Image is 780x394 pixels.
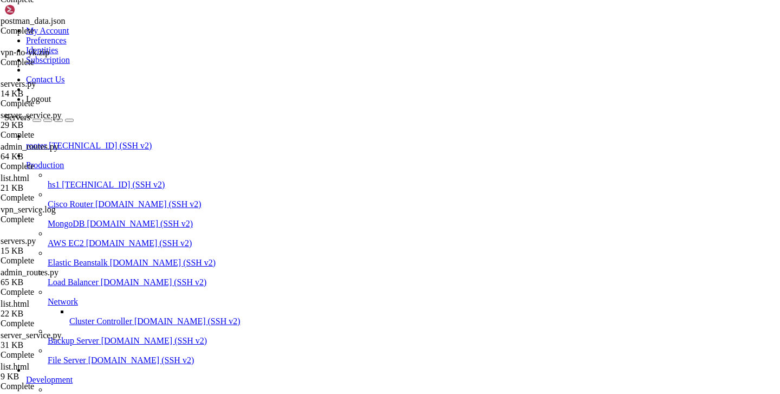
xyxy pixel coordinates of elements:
x-row: Swap usage: 0% [4,104,638,113]
span: postman_data.json [1,16,66,25]
x-row: Memory usage: 5% IPv4 address for ens3: [TECHNICAL_ID] [4,94,638,104]
div: Complete [1,319,109,328]
x-row: *** System restart required *** [4,248,638,257]
span: list.html [1,362,29,371]
span: server_service.py [1,111,61,120]
x-row: Expanded Security Maintenance for Applications is not enabled. [4,166,638,176]
x-row: * Documentation: [URL][DOMAIN_NAME] [4,22,638,31]
x-row: root@hiplet-33900:~# [4,283,638,293]
div: Complete [1,215,109,224]
span: server_service.py [1,111,109,130]
span: admin_routes.py [1,268,58,277]
span: list.html [1,173,29,183]
span: server_service.py [1,331,109,350]
x-row: root@hiplet-33900:~# systemctl restart vpn-admin [4,275,638,284]
div: Complete [1,193,109,203]
div: Complete [1,130,109,140]
x-row: 49 updates can be applied immediately. [4,185,638,194]
div: 22 KB [1,309,109,319]
div: 65 KB [1,277,109,287]
x-row: just raised the bar for easy, resilient and secure K8s cluster deployment. [4,131,638,140]
span: list.html [1,362,109,382]
span: servers.py [1,79,109,99]
x-row: * Management: [URL][DOMAIN_NAME] [4,31,638,41]
div: Complete [1,256,109,266]
div: Complete [1,99,109,108]
div: 31 KB [1,340,109,350]
span: servers.py [1,79,36,88]
x-row: Last login: [DATE] from [TECHNICAL_ID] [4,257,638,266]
x-row: Welcome to Ubuntu 24.04.2 LTS (GNU/Linux 6.8.0-35-generic x86_64) [4,4,638,14]
span: admin_routes.py [1,268,109,287]
span: servers.py [1,236,36,246]
span: vpn-no-yk.zip [1,48,49,57]
span: admin_routes.py [1,142,109,162]
x-row: System load: 0.88 Processes: 238 [4,76,638,86]
div: Complete [1,350,109,360]
span: server_service.py [1,331,61,340]
div: Complete [1,382,109,391]
div: (21, 31) [100,284,105,293]
span: list.html [1,299,109,319]
x-row: Learn more about enabling ESM Apps service at [URL][DOMAIN_NAME] [4,221,638,230]
span: list.html [1,173,109,193]
x-row: To see these additional updates run: apt list --upgradable [4,193,638,203]
div: 9 KB [1,372,109,382]
div: 21 KB [1,183,109,193]
x-row: System information as of [DATE] [4,59,638,68]
span: admin_routes.py [1,142,58,151]
x-row: 1 additional security update can be applied with ESM Apps. [4,211,638,221]
div: 64 KB [1,152,109,162]
x-row: [URL][DOMAIN_NAME] [4,148,638,158]
x-row: * Strictly confined Kubernetes makes edge and IoT secure. Learn how MicroK8s [4,121,638,131]
div: Complete [1,162,109,171]
div: Complete [1,26,109,36]
span: vpn_service.log [1,205,56,214]
x-row: * Support: [URL][DOMAIN_NAME] [4,41,638,50]
div: 29 KB [1,120,109,130]
span: list.html [1,299,29,308]
x-row: Usage of /: 2.5% of 231.44GB Users logged in: 0 [4,86,638,95]
div: Complete [1,57,109,67]
div: Complete [1,287,109,297]
span: servers.py [1,236,109,256]
div: 15 KB [1,246,109,256]
x-row: root@hiplet-33900:~# systemctl restart vpn-admin [4,266,638,275]
div: 14 KB [1,89,109,99]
